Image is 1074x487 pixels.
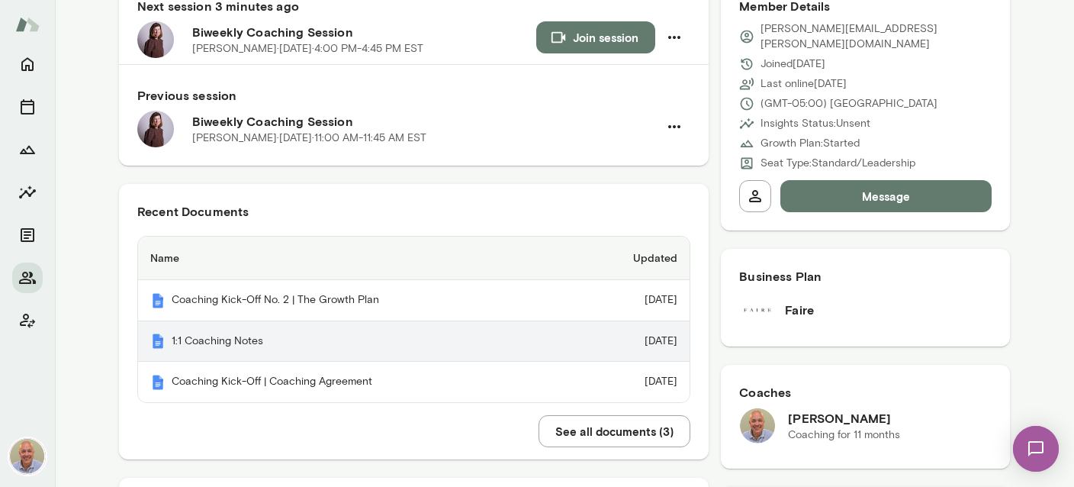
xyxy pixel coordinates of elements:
th: Coaching Kick-Off No. 2 | The Growth Plan [138,280,572,321]
h6: [PERSON_NAME] [788,409,900,427]
th: Updated [572,237,690,280]
h6: Biweekly Coaching Session [192,112,658,131]
th: Coaching Kick-Off | Coaching Agreement [138,362,572,402]
p: [PERSON_NAME] · [DATE] · 11:00 AM-11:45 AM EST [192,131,426,146]
img: Mento [150,375,166,390]
th: Name [138,237,572,280]
button: Insights [12,177,43,208]
p: [PERSON_NAME][EMAIL_ADDRESS][PERSON_NAME][DOMAIN_NAME] [760,21,992,52]
td: [DATE] [572,362,690,402]
button: Members [12,263,43,293]
p: Seat Type: Standard/Leadership [760,156,915,171]
p: [PERSON_NAME] · [DATE] · 4:00 PM-4:45 PM EST [192,41,423,56]
img: Marc Friedman [9,438,46,475]
p: Coaching for 11 months [788,427,900,443]
h6: Coaches [739,383,992,402]
th: 1:1 Coaching Notes [138,321,572,363]
h6: Biweekly Coaching Session [192,23,536,41]
img: Mento [150,334,166,349]
button: Message [780,180,992,212]
h6: Recent Documents [137,202,690,221]
button: Growth Plan [12,134,43,165]
p: Joined [DATE] [760,56,825,72]
button: See all documents (3) [539,415,690,447]
button: Documents [12,220,43,250]
td: [DATE] [572,280,690,321]
button: Sessions [12,92,43,122]
img: Marc Friedman [739,408,776,444]
h6: Business Plan [739,267,992,285]
p: Growth Plan: Started [760,136,860,151]
td: [DATE] [572,321,690,363]
button: Join session [536,21,655,53]
img: Mento [15,10,40,39]
button: Home [12,49,43,79]
button: Client app [12,305,43,336]
img: Mento [150,293,166,308]
h6: Faire [785,301,814,319]
p: Last online [DATE] [760,76,847,92]
p: (GMT-05:00) [GEOGRAPHIC_DATA] [760,96,937,111]
h6: Previous session [137,86,690,105]
p: Insights Status: Unsent [760,116,870,131]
